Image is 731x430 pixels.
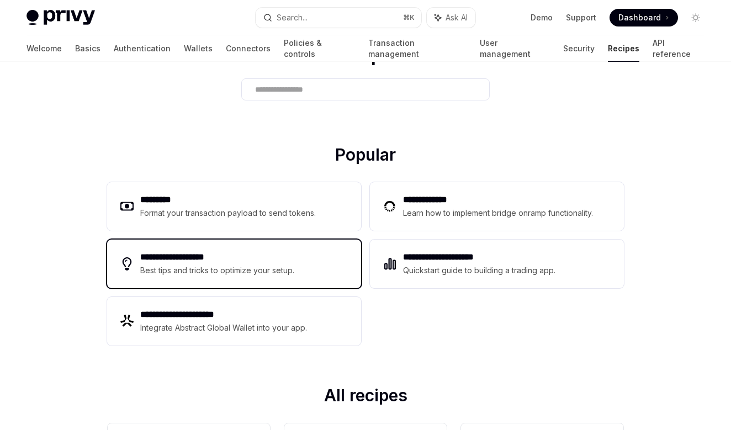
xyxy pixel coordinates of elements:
[114,35,171,62] a: Authentication
[610,9,678,26] a: Dashboard
[277,11,308,24] div: Search...
[284,35,355,62] a: Policies & controls
[140,264,296,277] div: Best tips and tricks to optimize your setup.
[403,13,415,22] span: ⌘ K
[27,10,95,25] img: light logo
[140,206,316,220] div: Format your transaction payload to send tokens.
[256,8,422,28] button: Search...⌘K
[140,321,308,335] div: Integrate Abstract Global Wallet into your app.
[563,35,595,62] a: Security
[370,182,624,231] a: **** **** ***Learn how to implement bridge onramp functionality.
[403,206,596,220] div: Learn how to implement bridge onramp functionality.
[608,35,639,62] a: Recipes
[368,35,467,62] a: Transaction management
[480,35,550,62] a: User management
[226,35,271,62] a: Connectors
[566,12,596,23] a: Support
[531,12,553,23] a: Demo
[184,35,213,62] a: Wallets
[27,35,62,62] a: Welcome
[618,12,661,23] span: Dashboard
[75,35,100,62] a: Basics
[446,12,468,23] span: Ask AI
[107,182,361,231] a: **** ****Format your transaction payload to send tokens.
[427,8,475,28] button: Ask AI
[687,9,704,26] button: Toggle dark mode
[403,264,556,277] div: Quickstart guide to building a trading app.
[653,35,704,62] a: API reference
[107,145,624,169] h2: Popular
[107,385,624,410] h2: All recipes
